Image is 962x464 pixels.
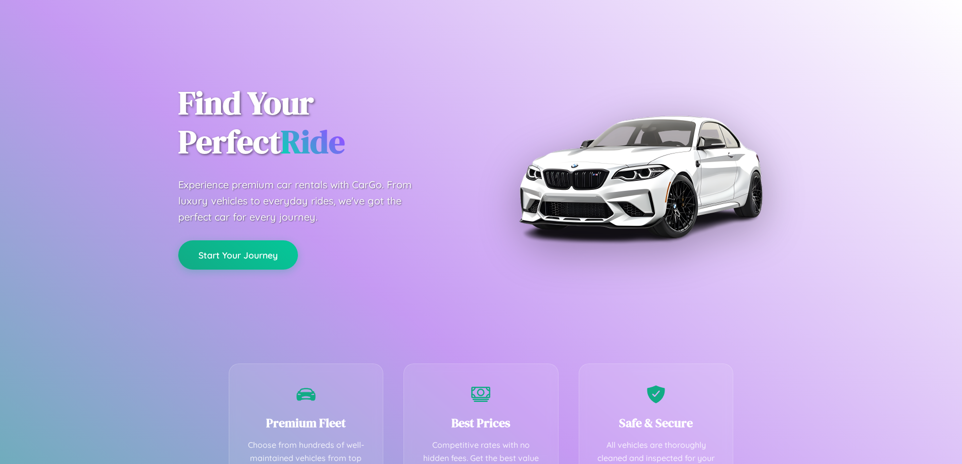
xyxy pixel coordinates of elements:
[514,50,767,303] img: Premium BMW car rental vehicle
[281,120,345,164] span: Ride
[594,415,718,431] h3: Safe & Secure
[178,84,466,162] h1: Find Your Perfect
[178,240,298,270] button: Start Your Journey
[178,177,431,225] p: Experience premium car rentals with CarGo. From luxury vehicles to everyday rides, we've got the ...
[244,415,368,431] h3: Premium Fleet
[419,415,543,431] h3: Best Prices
